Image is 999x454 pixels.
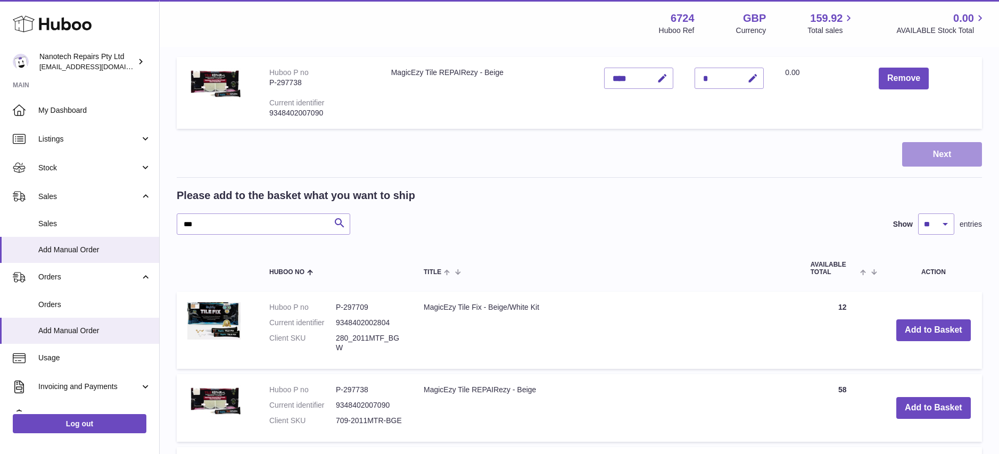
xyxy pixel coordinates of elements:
span: 0.00 [785,68,799,77]
dt: Client SKU [269,333,336,353]
dt: Client SKU [269,416,336,426]
span: Orders [38,272,140,282]
img: MagicEzy Tile REPAIRezy - Beige [187,68,241,101]
dd: 9348402007090 [336,400,402,410]
img: MagicEzy Tile REPAIRezy - Beige [187,385,241,418]
td: 12 [800,292,885,369]
span: Title [424,269,441,276]
dt: Huboo P no [269,302,336,312]
div: 9348402007090 [269,108,370,118]
button: Add to Basket [896,397,971,419]
dd: 709-2011MTR-BGE [336,416,402,426]
span: Huboo no [269,269,304,276]
td: 58 [800,374,885,442]
dt: Current identifier [269,318,336,328]
div: P-297738 [269,78,370,88]
div: Huboo P no [269,68,309,77]
div: Currency [736,26,766,36]
img: MagicEzy Tile Fix - Beige/White Kit [187,302,241,340]
div: Nanotech Repairs Pty Ltd [39,52,135,72]
strong: GBP [743,11,766,26]
span: Sales [38,219,151,229]
dd: 9348402002804 [336,318,402,328]
span: My Dashboard [38,105,151,115]
td: MagicEzy Tile REPAIRezy - Beige [381,57,594,128]
dd: P-297738 [336,385,402,395]
th: Action [885,251,982,286]
a: Log out [13,414,146,433]
dd: 280_2011MTF_BGW [336,333,402,353]
div: Huboo Ref [659,26,695,36]
strong: 6724 [671,11,695,26]
span: Sales [38,192,140,202]
span: Orders [38,300,151,310]
a: 159.92 Total sales [807,11,855,36]
dd: P-297709 [336,302,402,312]
span: AVAILABLE Total [811,261,858,275]
h2: Please add to the basket what you want to ship [177,188,415,203]
span: [EMAIL_ADDRESS][DOMAIN_NAME] [39,62,156,71]
img: info@nanotechrepairs.com [13,54,29,70]
button: Remove [879,68,929,89]
div: Current identifier [269,98,325,107]
td: MagicEzy Tile REPAIRezy - Beige [413,374,800,442]
a: 0.00 AVAILABLE Stock Total [896,11,986,36]
button: Add to Basket [896,319,971,341]
span: Add Manual Order [38,326,151,336]
span: AVAILABLE Stock Total [896,26,986,36]
span: Stock [38,163,140,173]
span: Total sales [807,26,855,36]
td: MagicEzy Tile Fix - Beige/White Kit [413,292,800,369]
span: Cases [38,410,151,420]
span: entries [960,219,982,229]
span: Usage [38,353,151,363]
dt: Huboo P no [269,385,336,395]
span: Listings [38,134,140,144]
span: 0.00 [953,11,974,26]
label: Show [893,219,913,229]
button: Next [902,142,982,167]
span: Add Manual Order [38,245,151,255]
span: Invoicing and Payments [38,382,140,392]
dt: Current identifier [269,400,336,410]
span: 159.92 [810,11,843,26]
